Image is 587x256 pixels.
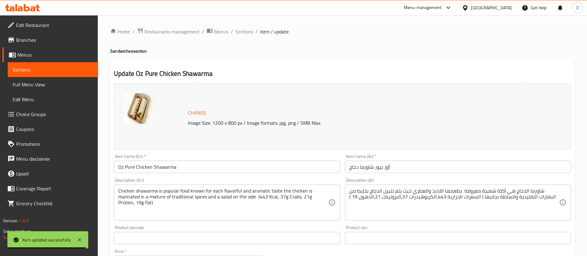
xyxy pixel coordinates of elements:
[16,111,93,118] span: Choice Groups
[3,233,42,241] a: Support.OpsPlatform
[2,196,98,211] a: Grocery Checklist
[3,227,32,235] span: Get support on:
[13,81,93,88] span: Full Menu View
[114,161,340,173] input: Enter name En
[202,28,204,35] li: /
[132,28,135,35] li: /
[2,33,98,47] a: Branches
[2,137,98,151] a: Promotions
[2,181,98,196] a: Coverage Report
[349,188,559,217] textarea: شاورما الدجاج هي أكلة شعبية معروفة بطعمها اللذيذ والعطري حيث يتم تتبيل الدجاج بخليط من البهارات ا...
[2,107,98,122] a: Choice Groups
[16,170,93,177] span: Upsell
[16,155,93,163] span: Menu disclaimer
[207,28,228,36] a: Menus
[235,28,253,35] a: Sections
[123,93,154,124] img: Chicken_Shawarma_Roll638920521515806402.jpg
[345,161,571,173] input: Enter name Ar
[188,108,206,117] span: Change
[110,48,575,54] h4: Sandwiches section
[145,28,200,35] span: Restaurants management
[576,4,579,11] span: D
[2,18,98,33] a: Edit Restaurant
[345,232,571,244] input: Please enter product sku
[256,28,258,35] li: /
[231,28,233,35] li: /
[16,125,93,133] span: Coupons
[110,28,575,36] nav: breadcrumb
[16,36,93,44] span: Branches
[2,151,98,166] a: Menu disclaimer
[8,62,98,77] a: Sections
[16,200,93,207] span: Grocery Checklist
[118,188,328,217] textarea: Chicken shawarma is popular food known for each flavorful and aromatic taste the chicken is marin...
[185,119,514,127] p: Image Size: 1200 x 800 px / Image formats: jpg, png / 5MB Max.
[110,28,130,35] a: Home
[2,122,98,137] a: Coupons
[471,4,512,11] div: [GEOGRAPHIC_DATA]
[16,140,93,148] span: Promotions
[2,166,98,181] a: Upsell
[114,232,340,244] input: Please enter product barcode
[214,28,228,35] span: Menus
[19,217,29,225] span: 1.0.0
[17,51,93,59] span: Menus
[2,47,98,62] a: Menus
[13,66,93,73] span: Sections
[3,217,18,225] span: Version:
[137,28,200,36] a: Restaurants management
[16,185,93,192] span: Coverage Report
[114,69,571,78] h2: Update Oz Pure Chicken Shawarma
[8,77,98,92] a: Full Menu View
[260,28,289,35] span: item / update
[16,21,93,29] span: Edit Restaurant
[13,96,93,103] span: Edit Menu
[404,4,442,11] div: Menu-management
[22,236,71,243] div: Item updated successfully
[8,92,98,107] a: Edit Menu
[185,106,209,119] button: Change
